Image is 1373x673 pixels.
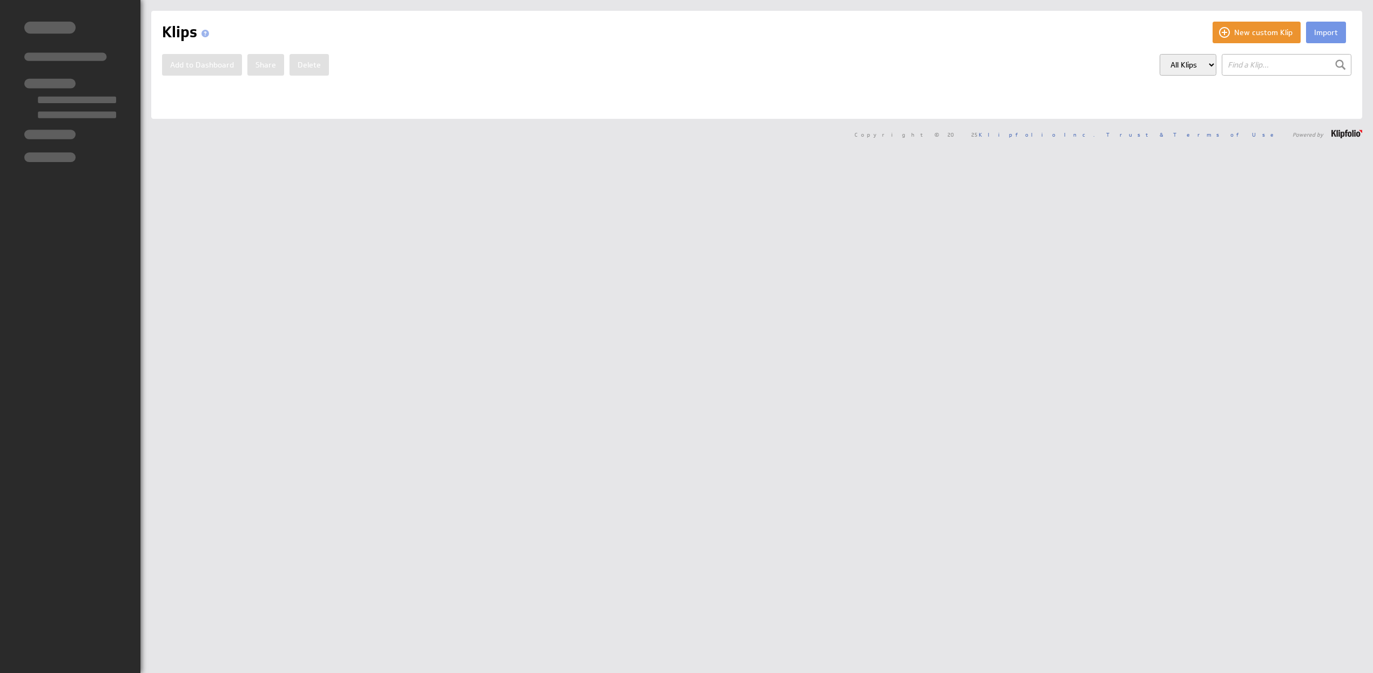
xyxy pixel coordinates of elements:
[24,22,116,162] img: skeleton-sidenav.svg
[1222,54,1351,76] input: Find a Klip...
[1106,131,1281,138] a: Trust & Terms of Use
[1293,132,1323,137] span: Powered by
[162,54,242,76] button: Add to Dashboard
[1213,22,1301,43] button: New custom Klip
[1306,22,1346,43] button: Import
[854,132,1095,137] span: Copyright © 2025
[162,22,213,43] h1: Klips
[979,131,1095,138] a: Klipfolio Inc.
[247,54,284,76] button: Share
[290,54,329,76] button: Delete
[1331,130,1362,138] img: logo-footer.png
